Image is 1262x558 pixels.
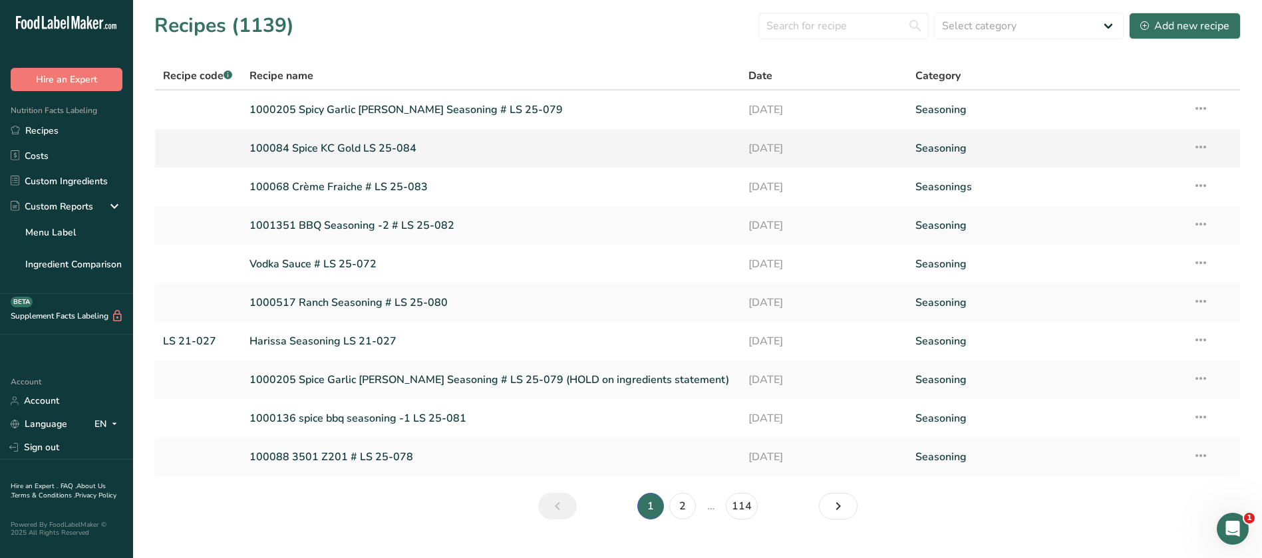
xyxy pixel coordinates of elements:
a: Vodka Sauce # LS 25-072 [249,250,733,278]
a: 1000517 Ranch Seasoning # LS 25-080 [249,289,733,317]
a: 1001351 BBQ Seasoning -2 # LS 25-082 [249,211,733,239]
a: [DATE] [748,250,899,278]
span: Category [915,68,961,84]
span: Recipe code [163,69,232,83]
a: Seasoning [915,327,1177,355]
div: Custom Reports [11,200,93,213]
a: [DATE] [748,173,899,201]
span: Date [748,68,772,84]
div: Powered By FoodLabelMaker © 2025 All Rights Reserved [11,521,122,537]
h1: Recipes (1139) [154,11,294,41]
span: Recipe name [249,68,313,84]
button: Add new recipe [1129,13,1241,39]
a: FAQ . [61,482,77,491]
a: Previous page [538,493,577,519]
a: [DATE] [748,96,899,124]
a: [DATE] [748,211,899,239]
a: [DATE] [748,443,899,471]
a: 100088 3501 Z201 # LS 25-078 [249,443,733,471]
span: 1 [1244,513,1255,523]
button: Hire an Expert [11,68,122,91]
div: BETA [11,297,33,307]
a: 1000136 spice bbq seasoning -1 LS 25-081 [249,404,733,432]
a: Seasoning [915,250,1177,278]
a: 1000205 Spicy Garlic [PERSON_NAME] Seasoning # LS 25-079 [249,96,733,124]
a: Page 2. [669,493,696,519]
iframe: Intercom live chat [1217,513,1249,545]
a: LS 21-027 [163,327,234,355]
a: [DATE] [748,327,899,355]
input: Search for recipe [758,13,929,39]
a: Seasoning [915,366,1177,394]
a: [DATE] [748,289,899,317]
a: Language [11,412,67,436]
a: Seasoning [915,134,1177,162]
a: Seasoning [915,211,1177,239]
a: Harissa Seasoning LS 21-027 [249,327,733,355]
a: 100084 Spice KC Gold LS 25-084 [249,134,733,162]
a: Privacy Policy [75,491,116,500]
a: Next page [819,493,858,519]
a: Terms & Conditions . [11,491,75,500]
a: About Us . [11,482,106,500]
a: Seasonings [915,173,1177,201]
a: Seasoning [915,404,1177,432]
a: [DATE] [748,366,899,394]
a: Seasoning [915,443,1177,471]
a: [DATE] [748,134,899,162]
a: Seasoning [915,289,1177,317]
a: 100068 Crème Fraiche # LS 25-083 [249,173,733,201]
a: [DATE] [748,404,899,432]
a: Seasoning [915,96,1177,124]
a: 1000205 Spice Garlic [PERSON_NAME] Seasoning # LS 25-079 (HOLD on ingredients statement) [249,366,733,394]
div: EN [94,416,122,432]
a: Page 114. [726,493,758,519]
a: Hire an Expert . [11,482,58,491]
div: Add new recipe [1140,18,1229,34]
